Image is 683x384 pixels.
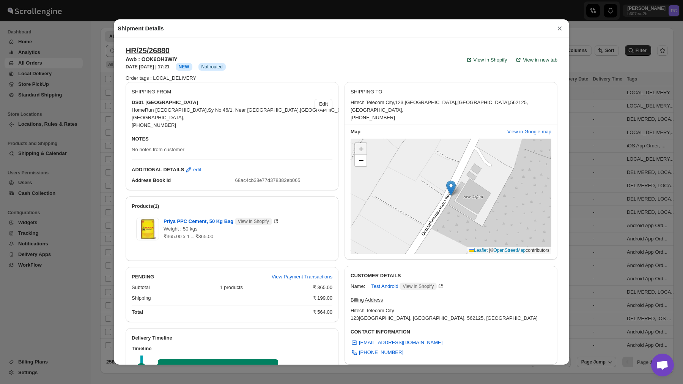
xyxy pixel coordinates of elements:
[139,64,169,70] b: [DATE] | 17:21
[351,297,383,303] u: Billing Address
[351,115,395,120] span: [PHONE_NUMBER]
[395,100,404,105] span: 123 ,
[474,56,507,64] span: View in Shopify
[651,354,674,376] a: Open chat
[220,284,307,291] div: 1 products
[235,177,301,183] span: 68ac4cb38e77d378382eb065
[132,122,176,128] span: [PHONE_NUMBER]
[458,100,510,105] span: [GEOGRAPHIC_DATA] ,
[238,218,269,224] span: View in Shopify
[132,273,154,281] h2: PENDING
[132,202,332,210] h2: Products(1)
[503,126,556,138] button: View in Google map
[132,345,332,352] h3: Timeline
[507,128,551,136] span: View in Google map
[351,107,403,113] span: [GEOGRAPHIC_DATA] ,
[179,64,189,70] span: NEW
[193,166,201,174] span: edit
[359,349,403,356] span: [PHONE_NUMBER]
[300,107,353,113] span: [GEOGRAPHIC_DATA] ,
[346,346,408,359] a: [PHONE_NUMBER]
[469,248,488,253] a: Leaflet
[359,155,364,165] span: −
[371,283,444,289] a: Test Android View in Shopify
[126,55,226,63] h3: Awb : OOK6OH3WIY
[132,294,307,302] div: Shipping
[351,89,382,95] u: SHIPPING TO
[118,25,164,32] h2: Shipment Details
[355,155,367,166] a: Zoom out
[201,64,223,70] span: Not routed
[467,247,551,254] div: © contributors
[164,218,280,224] a: Priya PPC Cement, 50 Kg Bag View in Shopify
[126,64,170,70] h3: DATE
[403,283,434,289] span: View in Shopify
[351,272,551,280] h3: CUSTOMER DETAILS
[164,218,272,225] span: Priya PPC Cement, 50 Kg Bag
[132,147,184,152] span: No notes from customer
[371,283,437,290] span: Test Android
[272,273,332,281] span: View Payment Transactions
[132,107,208,113] span: HomeRun [GEOGRAPHIC_DATA] ,
[132,115,184,120] span: [GEOGRAPHIC_DATA] ,
[132,166,184,174] b: ADDITIONAL DETAILS
[319,101,328,107] span: Edit
[359,144,364,153] span: +
[313,284,332,291] div: ₹ 365.00
[355,143,367,155] a: Zoom in
[208,107,300,113] span: Sy No 46/1, Near [GEOGRAPHIC_DATA] ,
[489,248,490,253] span: |
[461,54,512,66] a: View in Shopify
[132,136,149,142] b: NOTES
[267,271,337,283] button: View Payment Transactions
[315,99,332,109] button: Edit
[351,307,538,322] div: Hitech Telecom City 123 [GEOGRAPHIC_DATA], [GEOGRAPHIC_DATA], 562125, [GEOGRAPHIC_DATA]
[359,339,442,346] span: [EMAIL_ADDRESS][DOMAIN_NAME]
[405,100,458,105] span: [GEOGRAPHIC_DATA] ,
[126,74,557,82] div: Order tags : LOCAL_DELIVERY
[132,177,171,183] span: Address Book Id
[346,337,447,349] a: [EMAIL_ADDRESS][DOMAIN_NAME]
[351,100,395,105] span: Hitech Telecom City ,
[132,334,332,342] h2: Delivery Timeline
[554,23,565,34] button: ×
[446,180,456,196] img: Marker
[351,129,360,134] b: Map
[351,283,365,290] div: Name:
[164,234,213,239] span: ₹365.00 x 1 = ₹365.00
[351,328,551,336] h3: CONTACT INFORMATION
[132,309,143,315] b: Total
[180,164,206,176] button: edit
[313,294,332,302] div: ₹ 199.00
[164,226,197,232] span: Weight : 50 kgs
[132,89,171,95] u: SHIPPING FROM
[126,46,170,55] button: HR/25/26880
[510,54,562,66] button: View in new tab
[132,284,214,291] div: Subtotal
[494,248,526,253] a: OpenStreetMap
[313,308,332,316] div: ₹ 564.00
[510,100,528,105] span: 562125 ,
[132,99,198,106] b: DS01 [GEOGRAPHIC_DATA]
[523,56,557,64] span: View in new tab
